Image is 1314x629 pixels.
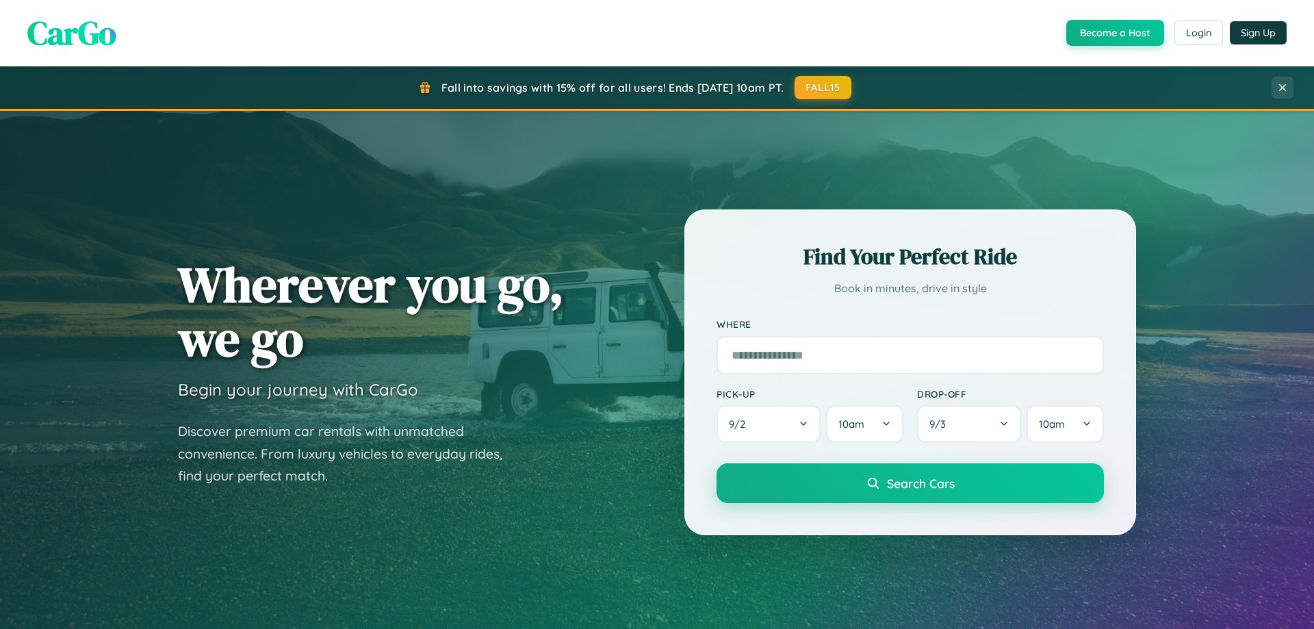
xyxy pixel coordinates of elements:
[178,420,520,487] p: Discover premium car rentals with unmatched convenience. From luxury vehicles to everyday rides, ...
[717,319,1104,331] label: Where
[717,388,903,400] label: Pick-up
[717,279,1104,298] p: Book in minutes, drive in style
[887,476,955,491] span: Search Cars
[1066,20,1164,46] button: Become a Host
[178,379,418,400] h3: Begin your journey with CarGo
[826,405,903,443] button: 10am
[717,242,1104,272] h2: Find Your Perfect Ride
[838,418,864,431] span: 10am
[717,405,821,443] button: 9/2
[441,81,784,94] span: Fall into savings with 15% off for all users! Ends [DATE] 10am PT.
[27,10,116,55] span: CarGo
[178,257,564,365] h1: Wherever you go, we go
[1027,405,1104,443] button: 10am
[1174,21,1223,45] button: Login
[1230,21,1287,44] button: Sign Up
[929,418,953,431] span: 9 / 3
[795,76,852,99] button: FALL15
[917,405,1021,443] button: 9/3
[717,463,1104,503] button: Search Cars
[917,388,1104,400] label: Drop-off
[1039,418,1065,431] span: 10am
[729,418,752,431] span: 9 / 2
